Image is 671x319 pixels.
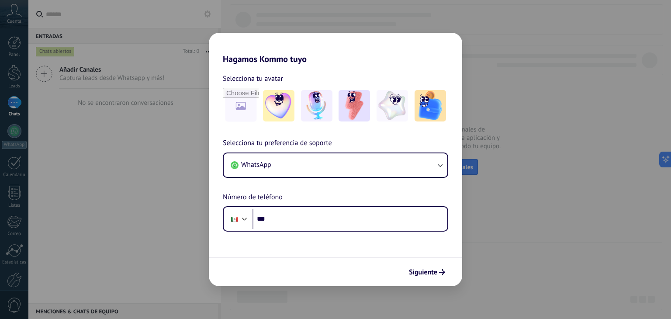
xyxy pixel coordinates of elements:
button: Siguiente [405,265,449,280]
span: Número de teléfono [223,192,283,203]
span: Selecciona tu avatar [223,73,283,84]
img: -3.jpeg [339,90,370,121]
img: -4.jpeg [377,90,408,121]
img: -2.jpeg [301,90,332,121]
div: Mexico: + 52 [226,210,243,228]
h2: Hagamos Kommo tuyo [209,33,462,64]
button: WhatsApp [224,153,447,177]
img: -1.jpeg [263,90,294,121]
span: Selecciona tu preferencia de soporte [223,138,332,149]
span: WhatsApp [241,160,271,169]
img: -5.jpeg [415,90,446,121]
span: Siguiente [409,269,437,275]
